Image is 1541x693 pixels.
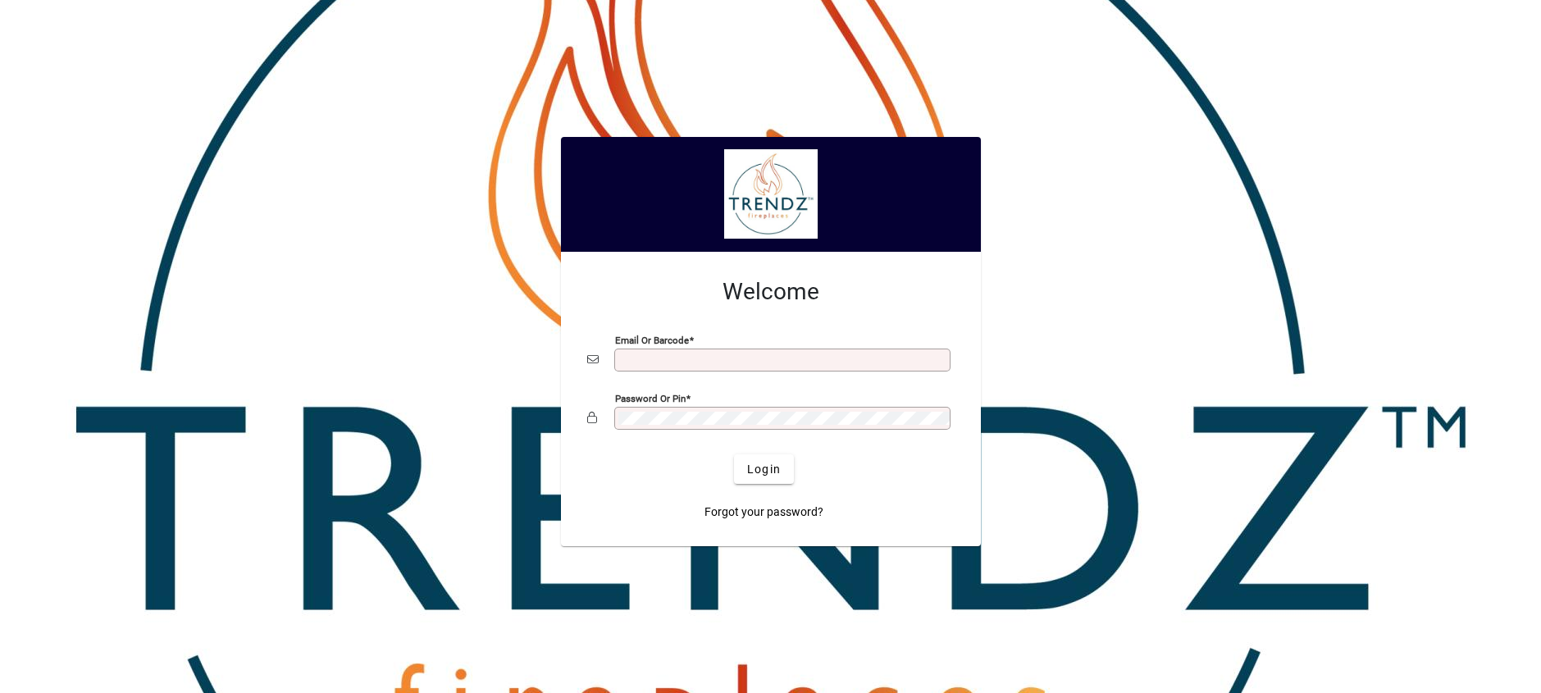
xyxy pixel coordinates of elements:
button: Login [734,454,794,484]
span: Login [747,461,781,478]
mat-label: Email or Barcode [615,335,689,346]
span: Forgot your password? [704,504,823,521]
a: Forgot your password? [698,497,830,527]
mat-label: Password or Pin [615,393,686,404]
h2: Welcome [587,278,955,306]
